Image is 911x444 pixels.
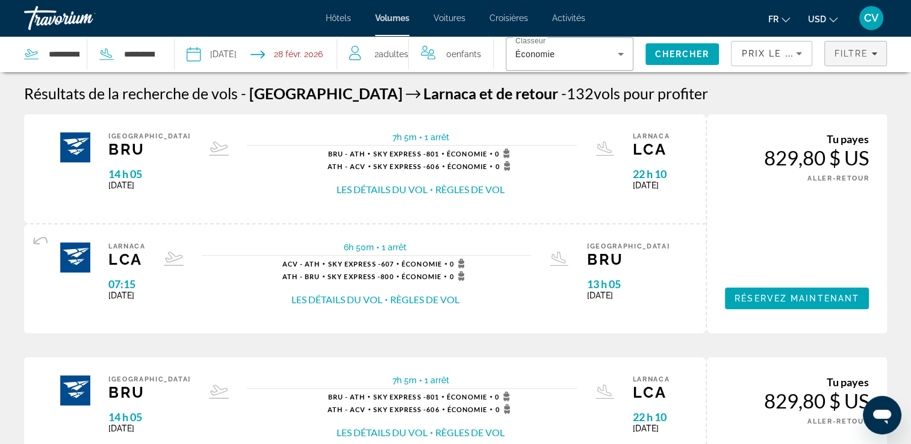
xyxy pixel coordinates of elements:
button: Règles de vol [435,183,505,196]
span: Enfants [452,49,481,59]
span: Larnaca [108,242,146,250]
span: Sky Express - [373,405,426,413]
button: Sélectionnez la date de retour [250,36,323,72]
span: [GEOGRAPHIC_DATA] [108,132,191,140]
span: [DATE] [108,424,191,433]
span: Sky Express - [373,162,426,170]
button: Les détails du vol [337,183,428,196]
span: Adultes [379,49,408,59]
button: Règles de vol [390,293,459,306]
span: BRU [108,140,191,158]
a: Travorium [24,2,145,34]
span: Sky Express - [373,150,426,158]
span: [GEOGRAPHIC_DATA] [249,84,403,102]
button: Rechercher [645,43,720,65]
span: 6h 50m [344,242,374,252]
span: 1 arrêt [424,132,449,142]
span: ATH - ACV [328,405,365,413]
span: Fr [768,14,779,24]
span: BRU - ATH [328,150,365,158]
span: Sky Express - [328,273,381,280]
span: 22 h 10 [633,410,670,424]
span: [DATE] [633,424,670,433]
span: Filtre [834,49,868,58]
span: Larnaca [423,84,476,102]
span: 14 h 05 [108,410,191,424]
span: et de retour [479,84,558,102]
div: Tu payes [725,375,869,389]
span: Larnaca [633,375,670,383]
span: [DATE] [633,180,670,190]
span: [GEOGRAPHIC_DATA] [108,375,191,383]
a: Activités [552,13,585,23]
span: ALLER-RETOUR [807,418,869,425]
span: ATH - ACV [328,162,365,170]
font: 0 [449,273,453,280]
span: Économie [447,393,487,401]
mat-label: Classeur [515,37,546,45]
font: 606 [373,162,440,170]
span: [DATE] [587,291,670,300]
font: 829,80 $ US [764,389,869,413]
button: Voyageurs : 2 adultes, 0 enfants [337,36,493,72]
span: Larnaca [633,132,670,140]
span: Économie [515,49,555,59]
font: 0 [495,162,499,170]
span: vols pour profiter [594,84,708,102]
font: 2 [375,49,379,59]
span: 1 arrêt [382,242,406,252]
span: Économie [402,260,442,268]
span: Réservez maintenant [735,294,859,303]
a: Voitures [434,13,465,23]
span: Économie [447,405,488,413]
font: 801 [373,150,439,158]
span: 7h 5m [393,132,417,142]
span: ATH - BRU [282,273,320,280]
span: ACV - ATH [282,260,320,268]
span: [DATE] [108,180,191,190]
font: 829,80 $ US [764,146,869,170]
font: 0 [450,260,454,268]
a: Volumes [375,13,409,23]
button: Changer de devise [808,10,838,28]
button: Réservez maintenant [725,288,869,309]
span: Prix le plus bas [741,49,836,58]
font: 607 [328,260,394,268]
span: Sky Express - [328,260,381,268]
font: 800 [328,273,394,280]
span: 7h 5m [393,375,417,385]
span: BRU [587,250,670,268]
img: Airline logo [60,242,90,273]
span: BRU - ATH [328,393,365,401]
span: 14 h 05 [108,167,191,180]
span: - [241,84,246,102]
span: LCA [108,250,146,268]
button: Changer la langue [768,10,790,28]
button: Filtres [824,41,887,66]
span: BRU [108,383,191,401]
span: [GEOGRAPHIC_DATA] [587,242,670,250]
span: 22 h 10 [633,167,670,180]
span: ALLER-RETOUR [807,174,869,182]
button: Règles de vol [435,426,505,439]
font: 0 [495,405,499,413]
mat-select: Trier par [741,46,802,61]
span: 1 arrêt [424,375,449,385]
span: LCA [633,140,670,158]
span: USD [808,14,826,24]
img: Airline logo [60,132,90,162]
iframe: Bouton de lancement de la fenêtre de messagerie [863,396,901,434]
span: CV [864,12,878,24]
a: Croisières [490,13,528,23]
img: Airline logo [60,375,90,405]
font: 0 [495,393,499,401]
div: Tu payes [725,132,869,146]
button: Les détails du vol [337,426,428,439]
a: Hôtels [326,13,351,23]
